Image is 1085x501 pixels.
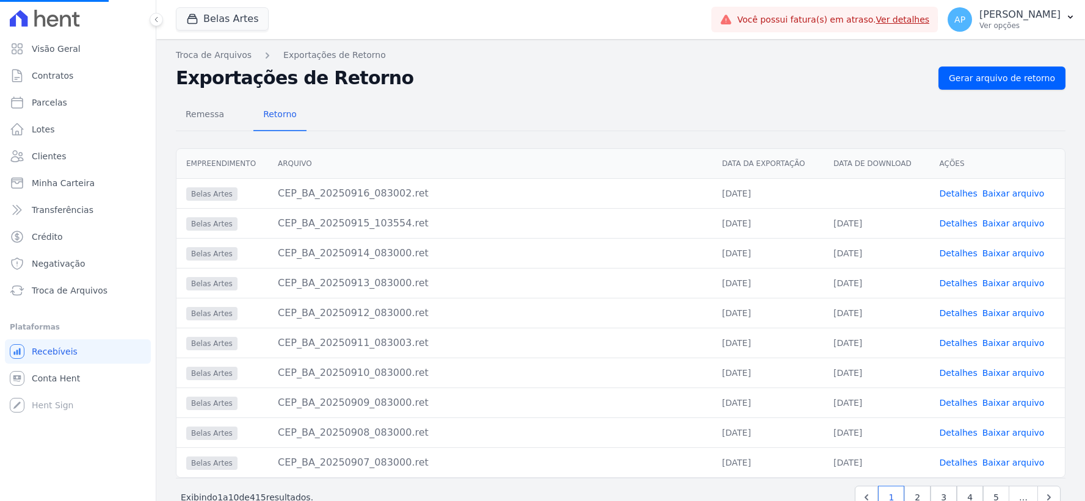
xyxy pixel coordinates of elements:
span: Gerar arquivo de retorno [949,72,1055,84]
span: Minha Carteira [32,177,95,189]
th: Data da Exportação [713,149,824,179]
th: Ações [930,149,1065,179]
div: CEP_BA_20250909_083000.ret [278,395,703,410]
th: Arquivo [268,149,713,179]
div: CEP_BA_20250914_083000.ret [278,246,703,261]
div: CEP_BA_20250908_083000.ret [278,425,703,440]
div: CEP_BA_20250912_083000.ret [278,306,703,320]
nav: Breadcrumb [176,49,1065,62]
nav: Tab selector [176,99,307,131]
a: Minha Carteira [5,171,151,195]
td: [DATE] [824,238,930,268]
a: Detalhes [940,218,978,228]
span: Remessa [178,102,231,126]
a: Recebíveis [5,339,151,364]
td: [DATE] [713,387,824,417]
span: AP [954,15,965,24]
td: [DATE] [824,417,930,447]
span: Conta Hent [32,372,80,384]
td: [DATE] [824,268,930,298]
a: Remessa [176,99,234,131]
a: Baixar arquivo [982,248,1045,258]
a: Detalhes [940,428,978,438]
span: Troca de Arquivos [32,284,107,297]
td: [DATE] [824,387,930,417]
a: Detalhes [940,248,978,258]
span: Retorno [256,102,304,126]
a: Lotes [5,117,151,142]
span: Contratos [32,70,73,82]
a: Exportações de Retorno [283,49,386,62]
span: Clientes [32,150,66,162]
div: CEP_BA_20250916_083002.ret [278,186,703,201]
td: [DATE] [713,298,824,328]
span: Negativação [32,258,85,270]
th: Empreendimento [176,149,268,179]
td: [DATE] [713,178,824,208]
a: Troca de Arquivos [176,49,252,62]
td: [DATE] [713,417,824,447]
span: Belas Artes [186,427,238,440]
div: CEP_BA_20250907_083000.ret [278,455,703,470]
span: Belas Artes [186,187,238,201]
td: [DATE] [713,328,824,358]
a: Baixar arquivo [982,189,1045,198]
span: Lotes [32,123,55,135]
a: Detalhes [940,189,978,198]
div: CEP_BA_20250913_083000.ret [278,276,703,290]
td: [DATE] [713,238,824,268]
a: Visão Geral [5,37,151,61]
a: Retorno [253,99,307,131]
h2: Exportações de Retorno [176,67,929,89]
span: Belas Artes [186,456,238,470]
a: Contratos [5,63,151,88]
button: Belas Artes [176,7,269,31]
p: Ver opções [979,21,1061,31]
td: [DATE] [824,328,930,358]
a: Baixar arquivo [982,428,1045,438]
span: Belas Artes [186,247,238,261]
td: [DATE] [713,358,824,387]
a: Clientes [5,144,151,168]
a: Detalhes [940,458,978,467]
a: Baixar arquivo [982,368,1045,378]
span: Belas Artes [186,337,238,350]
a: Parcelas [5,90,151,115]
span: Belas Artes [186,217,238,231]
span: Belas Artes [186,397,238,410]
a: Detalhes [940,308,978,318]
span: Belas Artes [186,367,238,380]
td: [DATE] [713,208,824,238]
a: Baixar arquivo [982,338,1045,348]
a: Detalhes [940,398,978,408]
td: [DATE] [824,358,930,387]
a: Crédito [5,225,151,249]
a: Detalhes [940,368,978,378]
span: Crédito [32,231,63,243]
span: Você possui fatura(s) em atraso. [737,13,929,26]
td: [DATE] [713,447,824,477]
div: Plataformas [10,320,146,334]
th: Data de Download [824,149,930,179]
td: [DATE] [824,298,930,328]
a: Detalhes [940,338,978,348]
span: Visão Geral [32,43,81,55]
div: CEP_BA_20250910_083000.ret [278,366,703,380]
a: Ver detalhes [876,15,930,24]
span: Belas Artes [186,277,238,290]
a: Baixar arquivo [982,458,1045,467]
a: Troca de Arquivos [5,278,151,303]
a: Conta Hent [5,366,151,391]
span: Parcelas [32,96,67,109]
div: CEP_BA_20250915_103554.ret [278,216,703,231]
a: Baixar arquivo [982,218,1045,228]
p: [PERSON_NAME] [979,9,1061,21]
a: Gerar arquivo de retorno [938,67,1065,90]
td: [DATE] [713,268,824,298]
a: Baixar arquivo [982,308,1045,318]
span: Recebíveis [32,345,78,358]
a: Baixar arquivo [982,278,1045,288]
a: Baixar arquivo [982,398,1045,408]
div: CEP_BA_20250911_083003.ret [278,336,703,350]
td: [DATE] [824,447,930,477]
